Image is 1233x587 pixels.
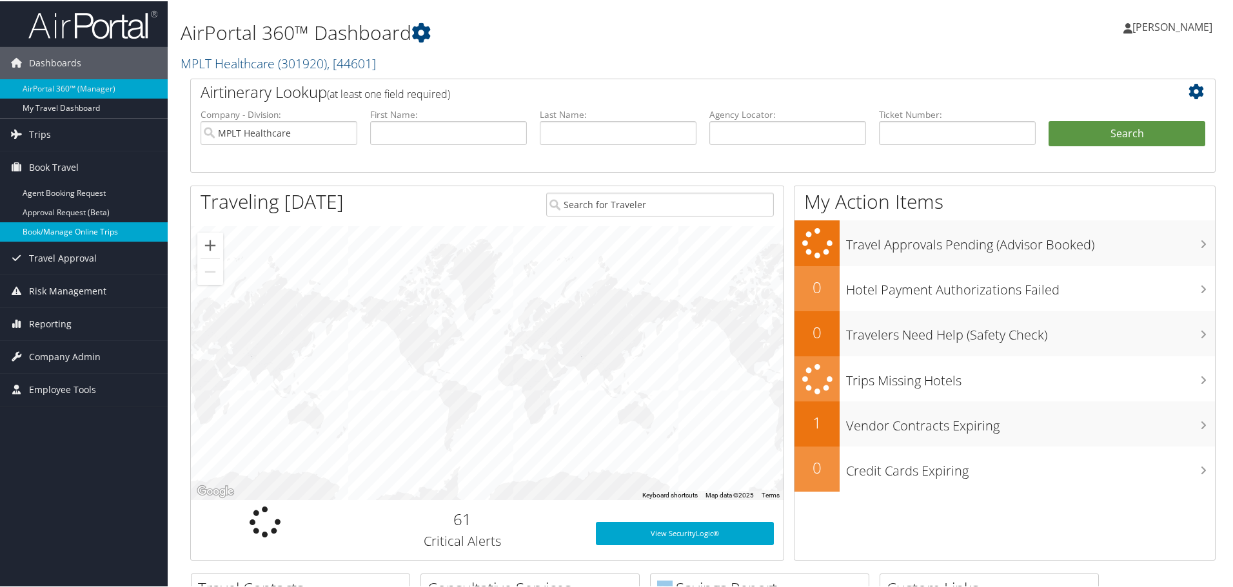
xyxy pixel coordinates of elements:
[879,107,1036,120] label: Ticket Number:
[1123,6,1225,45] a: [PERSON_NAME]
[181,18,877,45] h1: AirPortal 360™ Dashboard
[197,231,223,257] button: Zoom in
[846,454,1215,479] h3: Credit Cards Expiring
[794,445,1215,490] a: 0Credit Cards Expiring
[29,274,106,306] span: Risk Management
[846,318,1215,343] h3: Travelers Need Help (Safety Check)
[642,490,698,499] button: Keyboard shortcuts
[1049,120,1205,146] button: Search
[794,310,1215,355] a: 0Travelers Need Help (Safety Check)
[794,400,1215,445] a: 1Vendor Contracts Expiring
[762,490,780,497] a: Terms (opens in new tab)
[846,228,1215,253] h3: Travel Approvals Pending (Advisor Booked)
[194,482,237,499] img: Google
[197,258,223,284] button: Zoom out
[29,241,97,273] span: Travel Approval
[29,46,81,78] span: Dashboards
[794,187,1215,214] h1: My Action Items
[794,275,840,297] h2: 0
[846,364,1215,389] h3: Trips Missing Hotels
[846,409,1215,434] h3: Vendor Contracts Expiring
[705,490,754,497] span: Map data ©2025
[29,150,79,182] span: Book Travel
[201,107,357,120] label: Company - Division:
[794,265,1215,310] a: 0Hotel Payment Authorizations Failed
[28,8,157,39] img: airportal-logo.png
[794,355,1215,401] a: Trips Missing Hotels
[546,191,774,215] input: Search for Traveler
[1132,19,1212,33] span: [PERSON_NAME]
[596,521,774,544] a: View SecurityLogic®
[194,482,237,499] a: Open this area in Google Maps (opens a new window)
[29,372,96,405] span: Employee Tools
[709,107,866,120] label: Agency Locator:
[327,53,376,71] span: , [ 44601 ]
[181,53,376,71] a: MPLT Healthcare
[29,340,101,372] span: Company Admin
[794,320,840,342] h2: 0
[201,80,1120,102] h2: Airtinerary Lookup
[794,456,840,477] h2: 0
[349,531,577,549] h3: Critical Alerts
[201,187,344,214] h1: Traveling [DATE]
[349,507,577,529] h2: 61
[29,307,72,339] span: Reporting
[846,273,1215,298] h3: Hotel Payment Authorizations Failed
[29,117,51,149] span: Trips
[370,107,527,120] label: First Name:
[278,53,327,71] span: ( 301920 )
[794,219,1215,265] a: Travel Approvals Pending (Advisor Booked)
[794,410,840,432] h2: 1
[540,107,696,120] label: Last Name:
[327,86,450,100] span: (at least one field required)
